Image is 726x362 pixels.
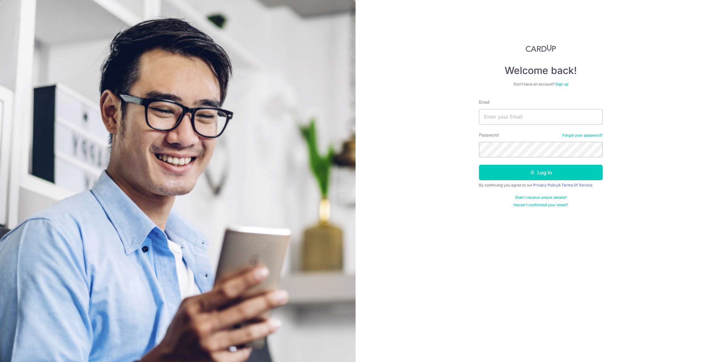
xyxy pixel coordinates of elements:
[479,109,603,124] input: Enter your Email
[526,45,556,52] img: CardUp Logo
[562,133,603,138] a: Forgot your password?
[479,99,489,105] label: Email
[479,132,499,138] label: Password
[479,183,603,188] div: By continuing you agree to our &
[479,82,603,87] div: Don’t have an account?
[562,183,592,187] a: Terms Of Service
[515,195,567,200] a: Didn't receive unlock details?
[479,64,603,77] h4: Welcome back!
[533,183,558,187] a: Privacy Policy
[514,203,568,207] a: Haven't confirmed your email?
[479,165,603,180] button: Log in
[555,82,568,86] a: Sign up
